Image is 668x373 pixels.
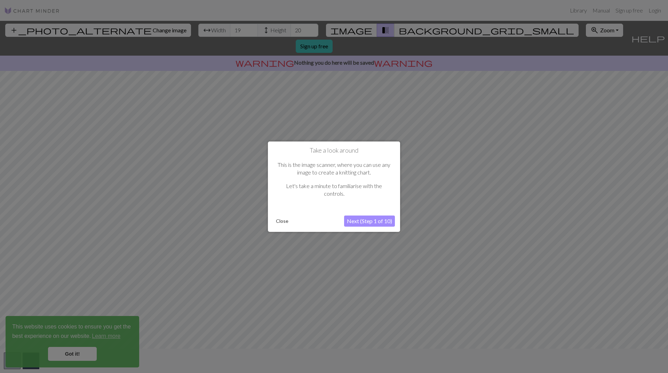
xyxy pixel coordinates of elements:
[277,161,391,177] p: This is the image scanner, where you can use any image to create a knitting chart.
[344,216,395,227] button: Next (Step 1 of 10)
[277,182,391,198] p: Let's take a minute to familiarise with the controls.
[273,216,291,226] button: Close
[273,146,395,154] h1: Take a look around
[268,141,400,232] div: Take a look around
